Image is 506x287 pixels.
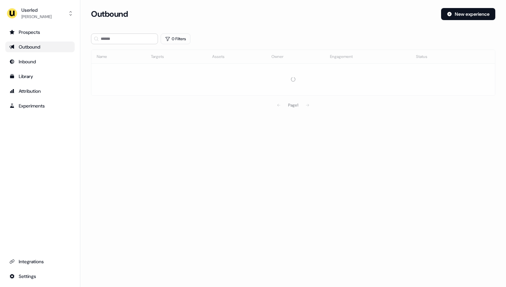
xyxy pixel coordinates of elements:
div: Outbound [9,44,71,50]
div: Prospects [9,29,71,35]
a: Go to Inbound [5,56,75,67]
a: Go to integrations [5,271,75,282]
a: Go to attribution [5,86,75,96]
a: Go to templates [5,71,75,82]
a: Go to experiments [5,100,75,111]
a: Go to prospects [5,27,75,38]
div: Settings [9,273,71,280]
div: Library [9,73,71,80]
div: Integrations [9,258,71,265]
h3: Outbound [91,9,128,19]
button: 0 Filters [161,33,190,44]
div: Attribution [9,88,71,94]
a: Go to integrations [5,256,75,267]
button: Userled[PERSON_NAME] [5,5,75,21]
div: Inbound [9,58,71,65]
div: Experiments [9,102,71,109]
div: [PERSON_NAME] [21,13,52,20]
button: New experience [441,8,495,20]
div: Userled [21,7,52,13]
a: Go to outbound experience [5,42,75,52]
